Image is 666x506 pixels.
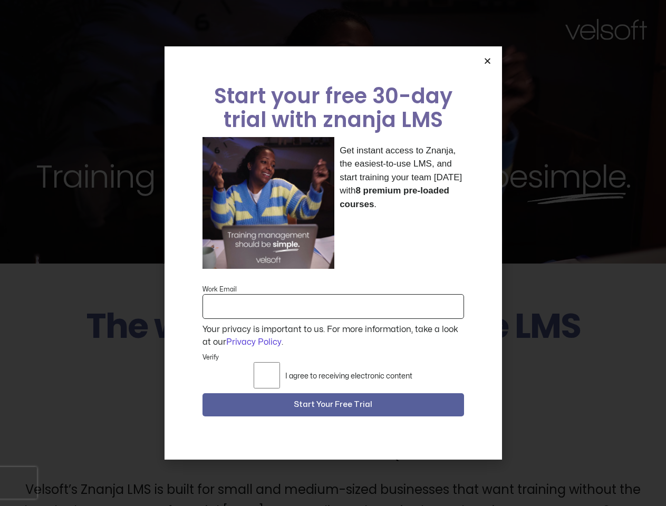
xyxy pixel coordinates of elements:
[202,393,464,416] button: Start Your Free Trial
[202,84,464,132] h2: Start your free 30-day trial with znanja LMS
[340,144,464,211] p: Get instant access to Znanja, the easiest-to-use LMS, and start training your team [DATE] with .
[202,285,237,294] label: Work Email
[340,186,449,209] strong: 8 premium pre-loaded courses
[202,137,335,269] img: a woman sitting at her laptop dancing
[201,323,465,348] div: Your privacy is important to us. For more information, take a look at our .
[294,398,372,411] span: Start Your Free Trial
[226,338,282,346] a: Privacy Policy
[285,372,412,380] label: I agree to receiving electronic content
[202,353,219,362] label: Verify
[484,57,491,65] a: Close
